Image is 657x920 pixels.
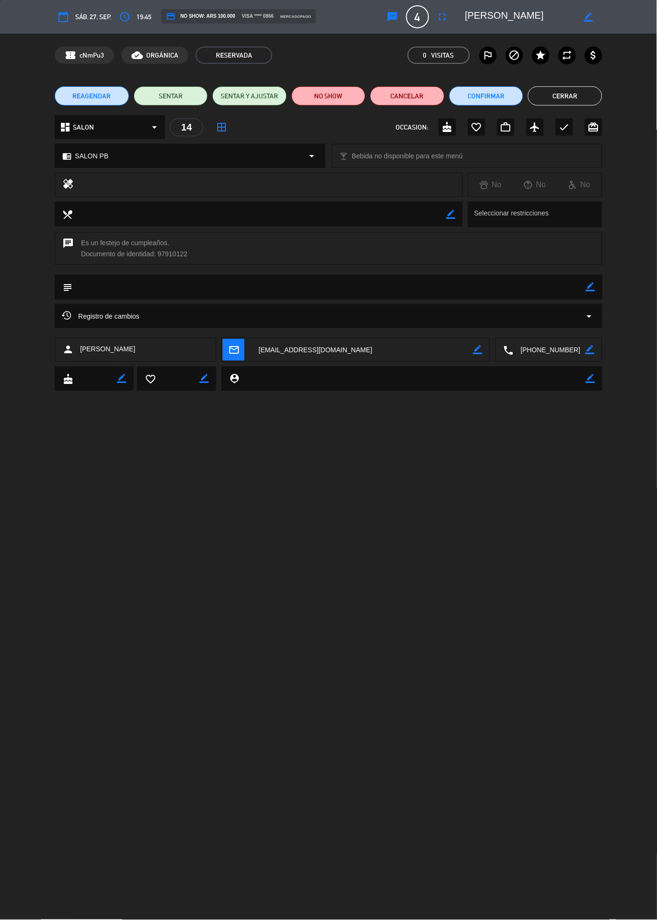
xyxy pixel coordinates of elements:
[387,11,399,23] i: sms
[216,121,227,133] i: border_all
[62,344,74,356] i: person
[559,121,570,133] i: check
[562,49,573,61] i: repeat
[529,121,541,133] i: airplanemode_active
[166,12,235,21] span: NO SHOW: ARS 100.000
[62,178,74,191] i: healing
[503,345,514,356] i: local_phone
[437,11,448,23] i: fullscreen
[131,49,143,61] i: cloud_done
[75,12,111,23] span: sáb. 27, sep.
[500,121,512,133] i: work_outline
[212,86,287,106] button: SENTAR Y AJUSTAR
[55,86,129,106] button: REAGENDAR
[406,5,429,28] span: 4
[62,238,74,260] i: chat
[58,11,69,23] i: calendar_today
[75,151,108,162] span: SALON PB
[482,49,494,61] i: outlined_flag
[442,121,453,133] i: cake
[557,179,602,191] div: No
[137,12,152,23] span: 19:45
[449,86,524,106] button: Confirmar
[528,86,602,106] button: Cerrar
[228,345,239,355] i: mail_outline
[62,282,72,292] i: subject
[292,86,366,106] button: NO SHOW
[166,12,176,21] i: credit_card
[509,49,520,61] i: block
[471,121,482,133] i: favorite_border
[384,8,401,25] button: sms
[535,49,547,61] i: star
[116,8,133,25] button: access_time
[134,86,208,106] button: SENTAR
[446,210,456,219] i: border_color
[72,91,111,101] span: REAGENDAR
[170,119,203,136] div: 14
[432,50,454,61] em: Visitas
[513,179,558,191] div: No
[80,344,135,355] span: [PERSON_NAME]
[586,282,595,291] i: border_color
[59,121,71,133] i: dashboard
[229,373,239,384] i: person_pin
[434,8,451,25] button: fullscreen
[55,232,602,265] div: Es un festejo de cumpleaños. Documento de identidad: 97910122
[586,346,595,355] i: border_color
[117,374,126,383] i: border_color
[584,311,595,322] i: arrow_drop_down
[473,346,482,355] i: border_color
[584,12,593,22] i: border_color
[62,209,72,219] i: local_dining
[588,49,599,61] i: attach_money
[149,121,160,133] i: arrow_drop_down
[119,11,130,23] i: access_time
[55,8,72,25] button: calendar_today
[396,122,429,133] span: OCCASION:
[423,50,427,61] span: 0
[281,13,311,20] span: mercadopago
[65,49,76,61] span: confirmation_number
[73,122,94,133] span: SALON
[469,179,513,191] div: No
[62,152,71,161] i: chrome_reader_mode
[62,374,73,384] i: cake
[80,50,104,61] span: cNmPu3
[588,121,599,133] i: card_giftcard
[199,374,209,383] i: border_color
[306,150,317,162] i: arrow_drop_down
[586,374,595,383] i: border_color
[145,374,155,384] i: favorite_border
[370,86,445,106] button: Cancelar
[352,151,463,162] span: Bebida no disponible para este menú
[196,47,272,64] span: RESERVADA
[146,50,178,61] span: ORGÁNICA
[62,311,140,322] span: Registro de cambios
[340,152,349,161] i: local_bar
